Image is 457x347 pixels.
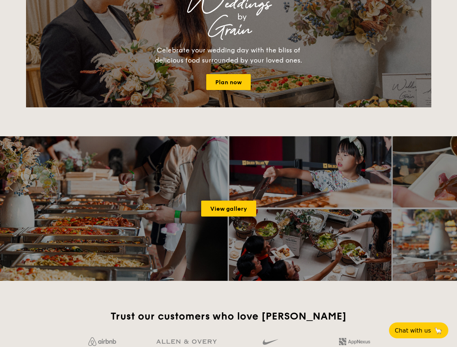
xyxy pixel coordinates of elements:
img: 2L6uqdT+6BmeAFDfWP11wfMG223fXktMZIL+i+lTG25h0NjUBKOYhdW2Kn6T+C0Q7bASH2i+1JIsIulPLIv5Ss6l0e291fRVW... [339,338,370,345]
div: by [117,10,368,23]
a: View gallery [201,201,256,217]
a: Plan now [206,74,251,90]
h2: Trust our customers who love [PERSON_NAME] [63,310,394,323]
img: GRg3jHAAAAABJRU5ErkJggg== [156,339,217,344]
img: Jf4Dw0UUCKFd4aYAAAAASUVORK5CYII= [88,337,116,346]
span: 🦙 [434,326,443,335]
div: Grain [90,23,368,37]
div: Celebrate your wedding day with the bliss of delicious food surrounded by your loved ones. [147,45,310,65]
span: Chat with us [395,327,431,334]
button: Chat with us🦙 [389,322,448,338]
